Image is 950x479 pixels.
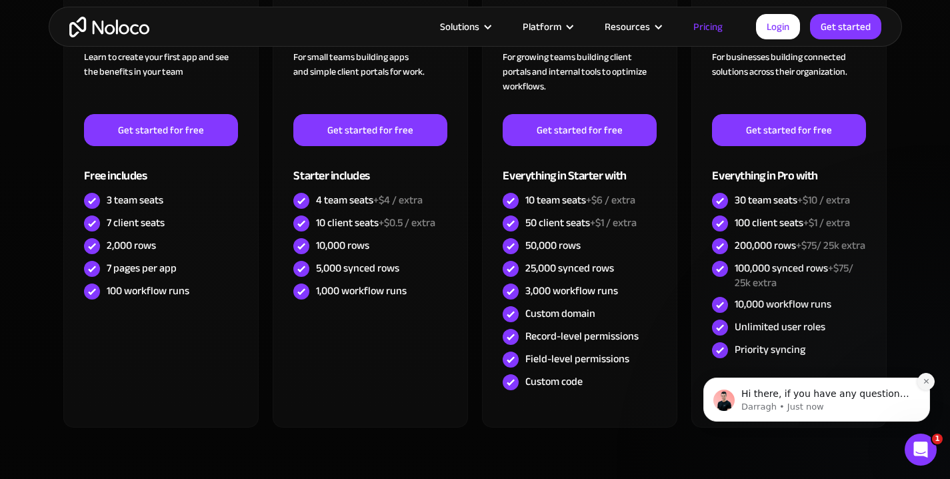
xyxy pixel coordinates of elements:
[677,18,739,35] a: Pricing
[58,107,230,119] p: Message from Darragh, sent Just now
[379,213,435,233] span: +$0.5 / extra
[316,261,399,276] div: 5,000 synced rows
[293,146,447,189] div: Starter includes
[84,146,237,189] div: Free includes
[84,114,237,146] a: Get started for free
[810,14,881,39] a: Get started
[373,190,423,210] span: +$4 / extra
[905,434,937,466] iframe: Intercom live chat
[506,18,588,35] div: Platform
[107,284,189,298] div: 100 workflow runs
[525,352,629,366] div: Field-level permissions
[58,94,230,107] p: Hi there, if you have any questions about our pricing, just let us know! Darragh
[316,215,435,230] div: 10 client seats
[525,215,637,230] div: 50 client seats
[525,329,639,344] div: Record-level permissions
[803,213,850,233] span: +$1 / extra
[293,114,447,146] a: Get started for free
[525,261,614,276] div: 25,000 synced rows
[735,215,850,230] div: 100 client seats
[423,18,506,35] div: Solutions
[683,294,950,443] iframe: Intercom notifications message
[735,193,850,207] div: 30 team seats
[107,261,177,276] div: 7 pages per app
[797,190,850,210] span: +$10 / extra
[525,193,635,207] div: 10 team seats
[932,434,943,444] span: 1
[107,215,165,230] div: 7 client seats
[316,238,369,253] div: 10,000 rows
[735,258,853,293] span: +$75/ 25k extra
[69,17,149,37] a: home
[712,146,865,189] div: Everything in Pro with
[586,190,635,210] span: +$6 / extra
[712,114,865,146] a: Get started for free
[525,284,618,298] div: 3,000 workflow runs
[84,50,237,114] div: Learn to create your first app and see the benefits in your team ‍
[735,238,865,253] div: 200,000 rows
[525,374,583,389] div: Custom code
[503,50,656,114] div: For growing teams building client portals and internal tools to optimize workflows.
[735,261,865,290] div: 100,000 synced rows
[503,114,656,146] a: Get started for free
[605,18,650,35] div: Resources
[316,193,423,207] div: 4 team seats
[756,14,800,39] a: Login
[503,146,656,189] div: Everything in Starter with
[316,284,407,298] div: 1,000 workflow runs
[293,50,447,114] div: For small teams building apps and simple client portals for work. ‍
[234,79,251,97] button: Dismiss notification
[525,238,581,253] div: 50,000 rows
[588,18,677,35] div: Resources
[107,238,156,253] div: 2,000 rows
[525,306,595,321] div: Custom domain
[523,18,561,35] div: Platform
[30,96,51,117] img: Profile image for Darragh
[796,235,865,256] span: +$75/ 25k extra
[590,213,637,233] span: +$1 / extra
[107,193,163,207] div: 3 team seats
[20,84,247,128] div: message notification from Darragh, Just now. Hi there, if you have any questions about our pricin...
[712,50,865,114] div: For businesses building connected solutions across their organization. ‍
[440,18,479,35] div: Solutions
